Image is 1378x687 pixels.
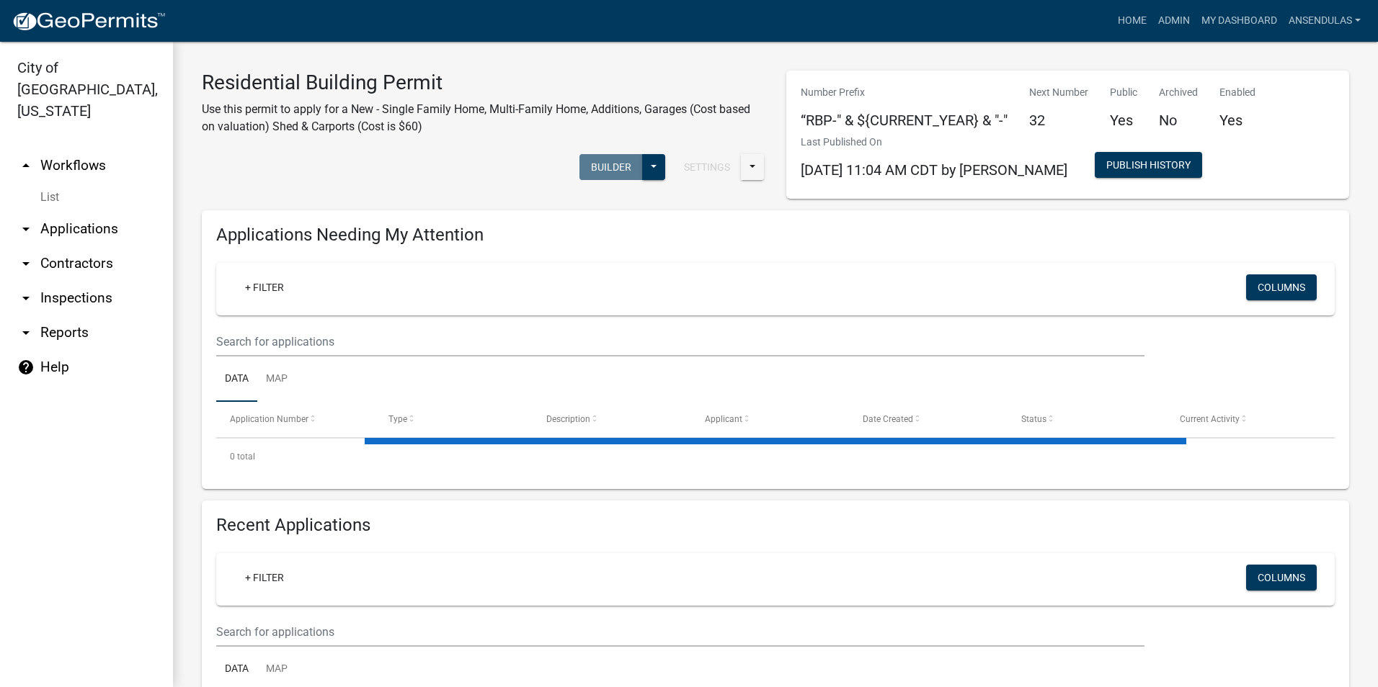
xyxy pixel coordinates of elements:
h5: Yes [1219,112,1255,129]
h5: Yes [1110,112,1137,129]
p: Number Prefix [801,85,1008,100]
i: arrow_drop_down [17,289,35,307]
datatable-header-cell: Current Activity [1165,402,1324,436]
button: Publish History [1095,152,1202,178]
h5: No [1159,112,1198,129]
datatable-header-cell: Application Number [216,402,375,436]
a: ansendulas [1283,7,1366,35]
h5: 32 [1029,112,1088,129]
a: Admin [1152,7,1196,35]
span: Status [1021,414,1046,424]
i: arrow_drop_down [17,324,35,341]
p: Archived [1159,85,1198,100]
datatable-header-cell: Description [533,402,691,436]
a: Map [257,356,296,403]
a: Data [216,356,257,403]
datatable-header-cell: Type [375,402,533,436]
input: Search for applications [216,327,1144,356]
h4: Applications Needing My Attention [216,225,1335,246]
datatable-header-cell: Applicant [691,402,850,436]
datatable-header-cell: Date Created [849,402,1008,436]
span: Current Activity [1180,414,1240,424]
span: Type [388,414,407,424]
button: Columns [1246,274,1317,300]
button: Columns [1246,565,1317,591]
span: Description [546,414,590,424]
a: + Filter [234,565,295,591]
i: arrow_drop_down [17,220,35,238]
button: Builder [579,154,643,180]
span: Applicant [705,414,742,424]
i: arrow_drop_up [17,157,35,174]
datatable-header-cell: Status [1008,402,1166,436]
a: + Filter [234,274,295,300]
i: help [17,359,35,376]
div: 0 total [216,439,1335,475]
h4: Recent Applications [216,515,1335,536]
span: [DATE] 11:04 AM CDT by [PERSON_NAME] [801,161,1067,179]
i: arrow_drop_down [17,255,35,272]
input: Search for applications [216,617,1144,647]
button: Settings [672,154,742,180]
h3: Residential Building Permit [202,71,765,95]
p: Enabled [1219,85,1255,100]
p: Use this permit to apply for a New - Single Family Home, Multi-Family Home, Additions, Garages (C... [202,101,765,135]
span: Application Number [230,414,308,424]
wm-modal-confirm: Workflow Publish History [1095,161,1202,172]
p: Public [1110,85,1137,100]
a: Home [1112,7,1152,35]
h5: “RBP-" & ${CURRENT_YEAR} & "-" [801,112,1008,129]
p: Next Number [1029,85,1088,100]
a: My Dashboard [1196,7,1283,35]
span: Date Created [863,414,913,424]
p: Last Published On [801,135,1067,150]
